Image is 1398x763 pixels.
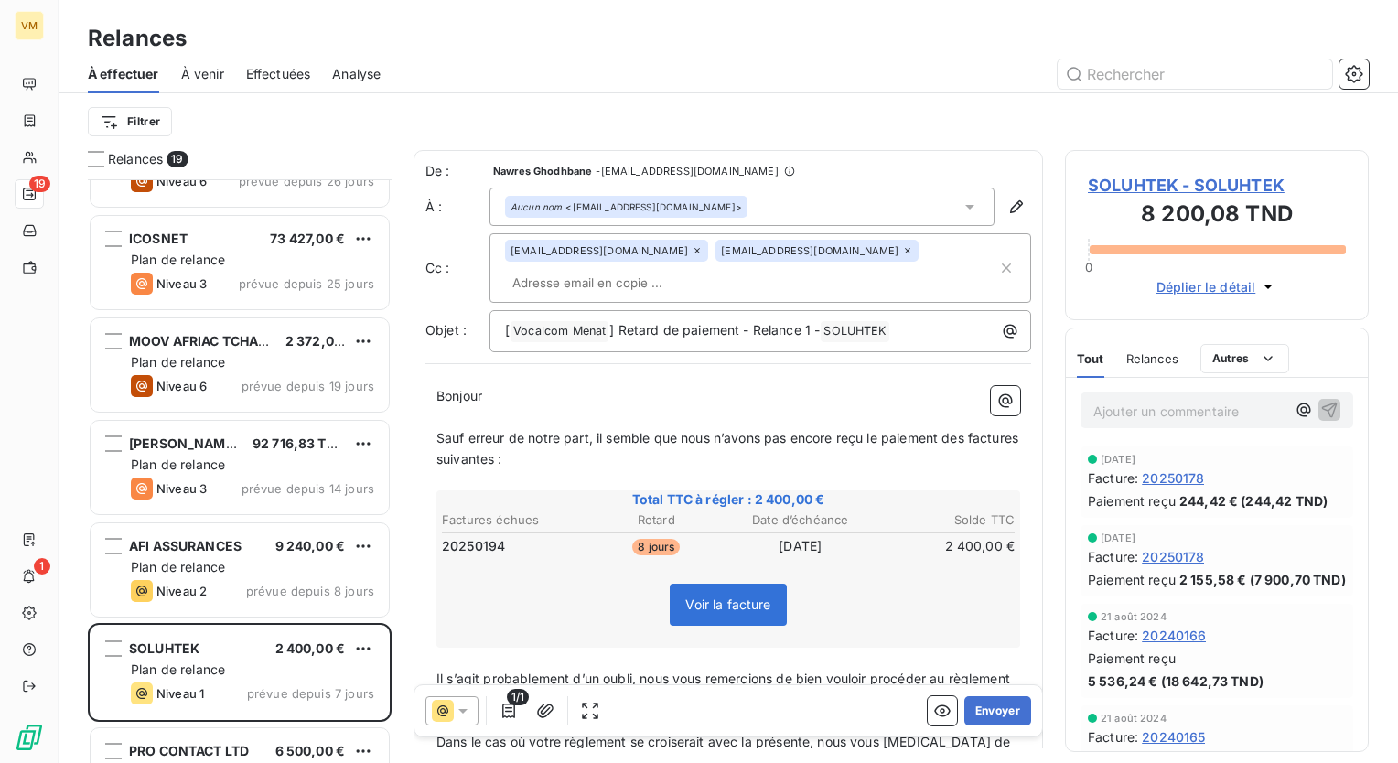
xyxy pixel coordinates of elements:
span: [EMAIL_ADDRESS][DOMAIN_NAME] [511,245,688,256]
span: Plan de relance [131,252,225,267]
span: prévue depuis 19 jours [242,379,374,393]
button: Filtrer [88,107,172,136]
span: SOLUHTEK - SOLUHTEK [1088,173,1346,198]
th: Date d’échéance [729,510,872,530]
span: Sauf erreur de notre part, il semble que nous n’avons pas encore reçu le paiement des factures su... [436,430,1022,467]
span: 20240166 [1142,626,1206,645]
span: Il s’agit probablement d’un oubli, nous vous remercions de bien vouloir procéder au règlement des... [436,671,1014,707]
iframe: Intercom live chat [1336,701,1380,745]
span: 20250178 [1142,547,1204,566]
span: Niveau 6 [156,174,207,188]
span: Analyse [332,65,381,83]
img: Logo LeanPay [15,723,44,752]
th: Retard [586,510,728,530]
span: [DATE] [1101,454,1135,465]
span: Déplier le détail [1156,277,1256,296]
input: Rechercher [1058,59,1332,89]
span: Vocalcom Menat [511,321,608,342]
span: 21 août 2024 [1101,611,1167,622]
span: AFI ASSURANCES [129,538,242,553]
button: Déplier le détail [1151,276,1284,297]
span: Objet : [425,322,467,338]
span: Plan de relance [131,559,225,575]
span: Facture : [1088,727,1138,747]
label: Cc : [425,259,489,277]
span: Niveau 6 [156,379,207,393]
span: MOOV AFRIAC TCHAD S.A [129,333,293,349]
span: PRO CONTACT LTD [129,743,249,758]
span: [ [505,322,510,338]
span: 21 août 2024 [1101,713,1167,724]
td: 2 400,00 € [874,536,1016,556]
span: Relances [1126,351,1178,366]
span: À effectuer [88,65,159,83]
input: Adresse email en copie ... [505,269,716,296]
span: 20250178 [1142,468,1204,488]
label: À : [425,198,489,216]
em: Aucun nom [511,200,562,213]
span: 9 240,00 € [275,538,346,553]
span: Plan de relance [131,354,225,370]
span: SOLUHTEK [821,321,888,342]
span: 73 427,00 € [270,231,345,246]
span: À venir [181,65,224,83]
span: 2 400,00 € [275,640,346,656]
span: 19 [29,176,50,192]
span: 244,42 € (244,42 TND) [1179,491,1328,510]
span: ] Retard de paiement - Relance 1 - [609,322,820,338]
span: Voir la facture [685,596,770,612]
span: Niveau 3 [156,276,207,291]
span: 6 500,00 € [275,743,346,758]
span: Niveau 2 [156,584,207,598]
span: 5 536,24 € (18 642,73 TND) [1088,672,1264,691]
span: Effectuées [246,65,311,83]
span: Niveau 1 [156,686,204,701]
span: Total TTC à régler : 2 400,00 € [439,490,1017,509]
span: 1/1 [507,689,529,705]
span: Paiement reçu [1088,649,1176,668]
th: Factures échues [441,510,584,530]
span: Facture : [1088,468,1138,488]
span: 92 716,83 TND [253,435,346,451]
h3: Relances [88,22,187,55]
span: [EMAIL_ADDRESS][DOMAIN_NAME] [721,245,898,256]
span: Plan de relance [131,661,225,677]
span: prévue depuis 26 jours [239,174,374,188]
h3: 8 200,08 TND [1088,198,1346,234]
div: <[EMAIL_ADDRESS][DOMAIN_NAME]> [511,200,742,213]
span: Relances [108,150,163,168]
span: 2 372,00 € [285,333,355,349]
span: Facture : [1088,547,1138,566]
button: Autres [1200,344,1289,373]
span: Tout [1077,351,1104,366]
th: Solde TTC [874,510,1016,530]
span: 20250194 [442,537,505,555]
span: Niveau 3 [156,481,207,496]
span: prévue depuis 25 jours [239,276,374,291]
span: ICOSNET [129,231,188,246]
div: VM [15,11,44,40]
span: [DATE] [1101,532,1135,543]
td: [DATE] [729,536,872,556]
span: Paiement reçu [1088,491,1176,510]
span: Facture : [1088,626,1138,645]
span: [PERSON_NAME] [129,435,239,451]
button: Envoyer [964,696,1031,725]
span: 20240165 [1142,727,1205,747]
span: prévue depuis 8 jours [246,584,374,598]
span: - [EMAIL_ADDRESS][DOMAIN_NAME] [596,166,778,177]
span: 19 [167,151,188,167]
span: 0 [1085,260,1092,274]
span: prévue depuis 7 jours [247,686,374,701]
span: De : [425,162,489,180]
span: Bonjour [436,388,482,403]
span: 8 jours [632,539,680,555]
span: prévue depuis 14 jours [242,481,374,496]
span: Paiement reçu [1088,570,1176,589]
span: Plan de relance [131,457,225,472]
span: Nawres Ghodhbane [493,166,592,177]
span: SOLUHTEK [129,640,199,656]
span: 2 155,58 € (7 900,70 TND) [1179,570,1346,589]
span: 1 [34,558,50,575]
div: grid [88,179,392,763]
